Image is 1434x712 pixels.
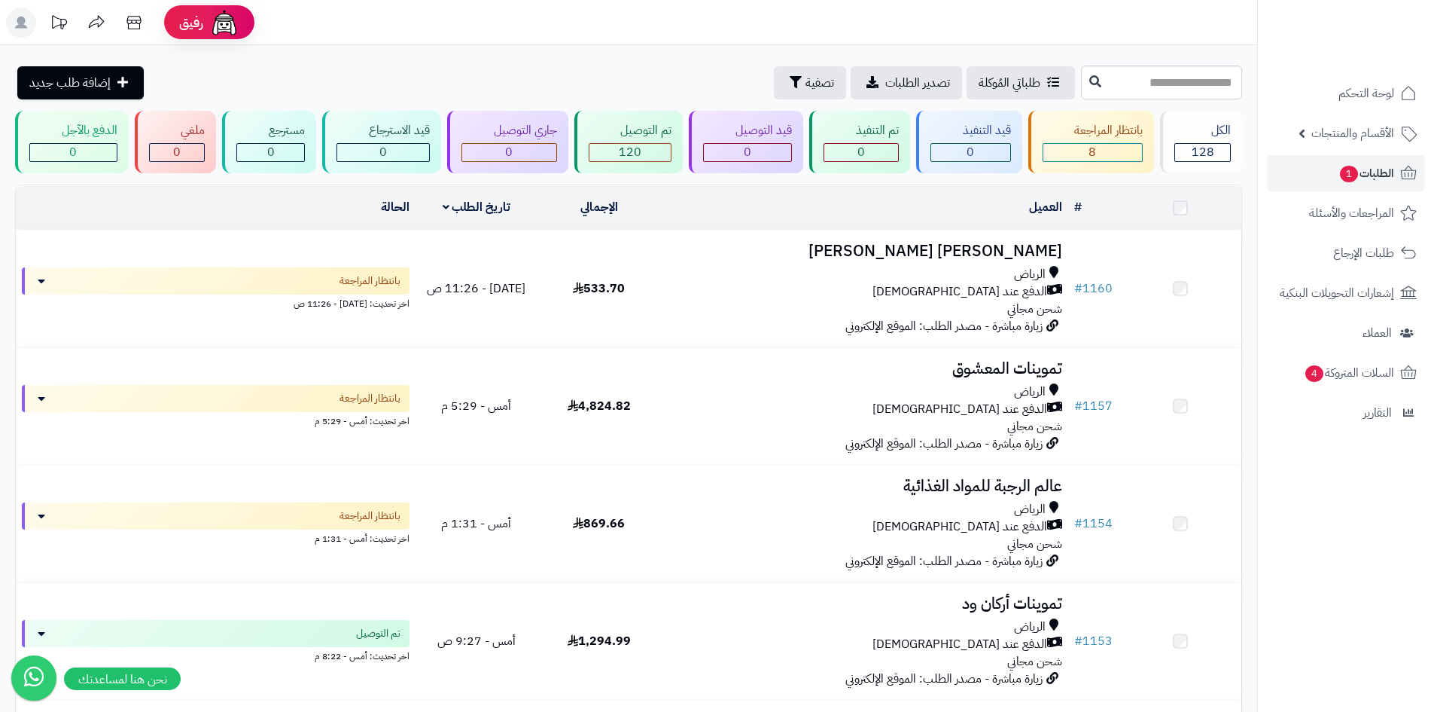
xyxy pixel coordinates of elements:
[29,74,111,92] span: إضافة طلب جديد
[149,122,206,139] div: ملغي
[571,111,687,173] a: تم التوصيل 120
[209,8,239,38] img: ai-face.png
[17,66,144,99] a: إضافة طلب جديد
[1304,362,1394,384] span: السلات المتروكة
[666,595,1062,613] h3: تموينات أركان ود
[69,143,77,161] span: 0
[1267,275,1425,311] a: إشعارات التحويلات البنكية
[666,478,1062,495] h3: عالم الرجبة للمواد الغذائية
[1007,535,1062,553] span: شحن مجاني
[666,360,1062,377] h3: تموينات المعشوق
[979,74,1040,92] span: طلباتي المُوكلة
[1267,235,1425,271] a: طلبات الإرجاع
[568,632,631,650] span: 1,294.99
[857,143,865,161] span: 0
[356,626,400,641] span: تم التوصيل
[845,317,1043,335] span: زيارة مباشرة - مصدر الطلب: الموقع الإلكتروني
[1074,515,1082,533] span: #
[336,122,430,139] div: قيد الاسترجاع
[686,111,806,173] a: قيد التوصيل 0
[1305,365,1323,382] span: 4
[30,144,117,161] div: 0
[872,401,1047,418] span: الدفع عند [DEMOGRAPHIC_DATA]
[443,198,511,216] a: تاريخ الطلب
[1338,163,1394,184] span: الطلبات
[267,143,275,161] span: 0
[1311,123,1394,144] span: الأقسام والمنتجات
[885,74,950,92] span: تصدير الطلبات
[339,273,400,289] span: بانتظار المراجعة
[1267,395,1425,431] a: التقارير
[441,397,511,415] span: أمس - 5:29 م
[806,111,913,173] a: تم التنفيذ 0
[1074,280,1082,298] span: #
[381,198,409,216] a: الحالة
[1014,501,1046,518] span: الرياض
[179,14,203,32] span: رفيق
[462,144,556,161] div: 0
[1007,300,1062,318] span: شحن مجاني
[967,143,974,161] span: 0
[1088,143,1096,161] span: 8
[237,144,304,161] div: 0
[666,243,1062,260] h3: [PERSON_NAME] [PERSON_NAME]
[1267,315,1425,351] a: العملاء
[1280,283,1394,304] span: إشعارات التحويلات البنكية
[774,66,846,99] button: تصفية
[619,143,641,161] span: 120
[132,111,220,173] a: ملغي 0
[339,509,400,524] span: بانتظار المراجعة
[173,143,181,161] span: 0
[337,144,429,161] div: 0
[505,143,513,161] span: 0
[339,391,400,406] span: بانتظار المراجعة
[824,122,899,139] div: تم التنفيذ
[1309,203,1394,224] span: المراجعات والأسئلة
[845,670,1043,688] span: زيارة مباشرة - مصدر الطلب: الموقع الإلكتروني
[1025,111,1158,173] a: بانتظار المراجعة 8
[29,122,117,139] div: الدفع بالآجل
[22,647,409,663] div: اخر تحديث: أمس - 8:22 م
[589,122,672,139] div: تم التوصيل
[1074,198,1082,216] a: #
[589,144,671,161] div: 120
[851,66,962,99] a: تصدير الطلبات
[1014,266,1046,283] span: الرياض
[150,144,205,161] div: 0
[1029,198,1062,216] a: العميل
[461,122,557,139] div: جاري التوصيل
[1007,417,1062,435] span: شحن مجاني
[319,111,444,173] a: قيد الاسترجاع 0
[1362,322,1392,344] span: العملاء
[703,122,792,139] div: قيد التوصيل
[930,122,1011,139] div: قيد التنفيذ
[805,74,834,92] span: تصفية
[1333,243,1394,264] span: طلبات الإرجاع
[744,143,751,161] span: 0
[845,552,1043,570] span: زيارة مباشرة - مصدر الطلب: الموقع الإلكتروني
[568,397,631,415] span: 4,824.82
[1043,122,1143,139] div: بانتظار المراجعة
[1014,384,1046,401] span: الرياض
[1074,515,1113,533] a: #1154
[1332,42,1420,74] img: logo-2.png
[236,122,305,139] div: مسترجع
[1340,166,1358,182] span: 1
[913,111,1025,173] a: قيد التنفيذ 0
[1074,632,1113,650] a: #1153
[872,636,1047,653] span: الدفع عند [DEMOGRAPHIC_DATA]
[444,111,571,173] a: جاري التوصيل 0
[872,283,1047,301] span: الدفع عند [DEMOGRAPHIC_DATA]
[704,144,791,161] div: 0
[931,144,1010,161] div: 0
[1007,652,1062,671] span: شحن مجاني
[1267,155,1425,191] a: الطلبات1
[441,515,511,533] span: أمس - 1:31 م
[379,143,387,161] span: 0
[1074,280,1113,298] a: #1160
[1074,632,1082,650] span: #
[427,280,525,298] span: [DATE] - 11:26 ص
[967,66,1075,99] a: طلباتي المُوكلة
[22,295,409,310] div: اخر تحديث: [DATE] - 11:26 ص
[437,632,516,650] span: أمس - 9:27 ص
